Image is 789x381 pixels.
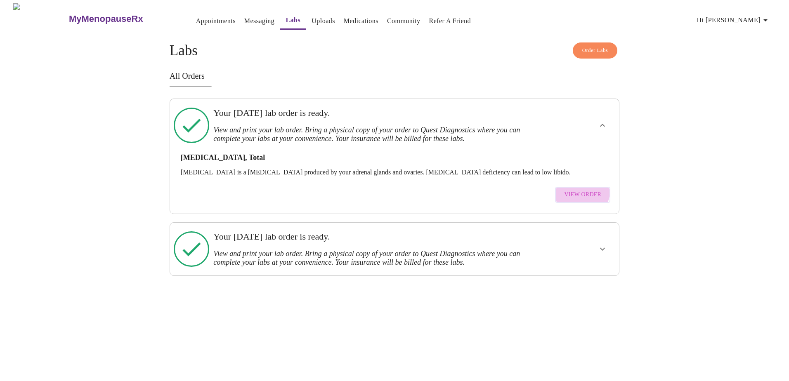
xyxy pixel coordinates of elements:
h3: View and print your lab order. Bring a physical copy of your order to Quest Diagnostics where you... [213,249,532,267]
a: Uploads [312,15,335,27]
h3: Your [DATE] lab order is ready. [213,108,532,118]
a: Labs [286,14,300,26]
span: Hi [PERSON_NAME] [697,14,770,26]
button: Community [384,13,424,29]
button: Labs [280,12,306,30]
button: show more [593,239,612,259]
a: View Order [553,183,612,207]
button: show more [593,115,612,135]
img: MyMenopauseRx Logo [13,3,68,34]
a: Refer a Friend [429,15,471,27]
button: Medications [340,13,382,29]
h3: View and print your lab order. Bring a physical copy of your order to Quest Diagnostics where you... [213,126,532,143]
button: Order Labs [573,42,618,59]
a: MyMenopauseRx [68,5,176,33]
h4: Labs [170,42,619,59]
a: Appointments [196,15,236,27]
h3: Your [DATE] lab order is ready. [213,231,532,242]
a: Medications [344,15,378,27]
button: Messaging [241,13,278,29]
span: Order Labs [582,46,608,55]
button: Uploads [308,13,338,29]
button: View Order [555,187,610,203]
a: Messaging [244,15,274,27]
h3: MyMenopauseRx [69,14,143,24]
a: Community [387,15,420,27]
h3: [MEDICAL_DATA], Total [181,153,608,162]
span: View Order [564,190,601,200]
p: [MEDICAL_DATA] is a [MEDICAL_DATA] produced by your adrenal glands and ovaries. [MEDICAL_DATA] de... [181,169,608,176]
button: Hi [PERSON_NAME] [694,12,774,28]
button: Appointments [193,13,239,29]
h3: All Orders [170,71,619,81]
button: Refer a Friend [426,13,475,29]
